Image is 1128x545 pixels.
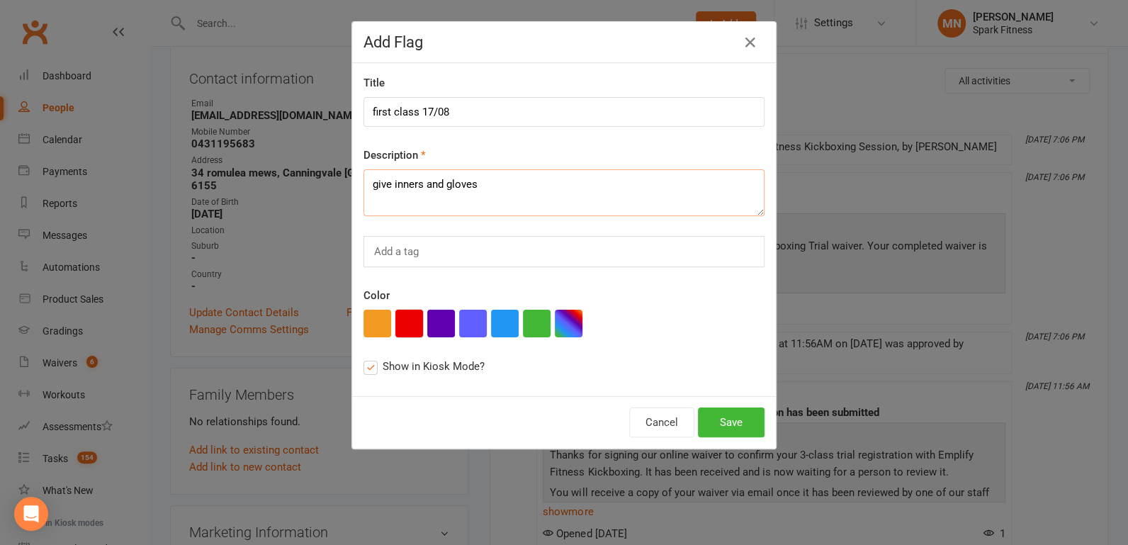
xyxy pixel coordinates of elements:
input: Add a tag [373,242,423,261]
label: Description [363,147,426,164]
h4: Add Flag [363,33,765,51]
button: Cancel [629,408,694,437]
div: Open Intercom Messenger [14,497,48,531]
label: Color [363,287,390,304]
button: Close [739,31,762,54]
button: Save [698,408,765,437]
label: Title [363,74,385,91]
span: Show in Kiosk Mode? [383,358,485,373]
